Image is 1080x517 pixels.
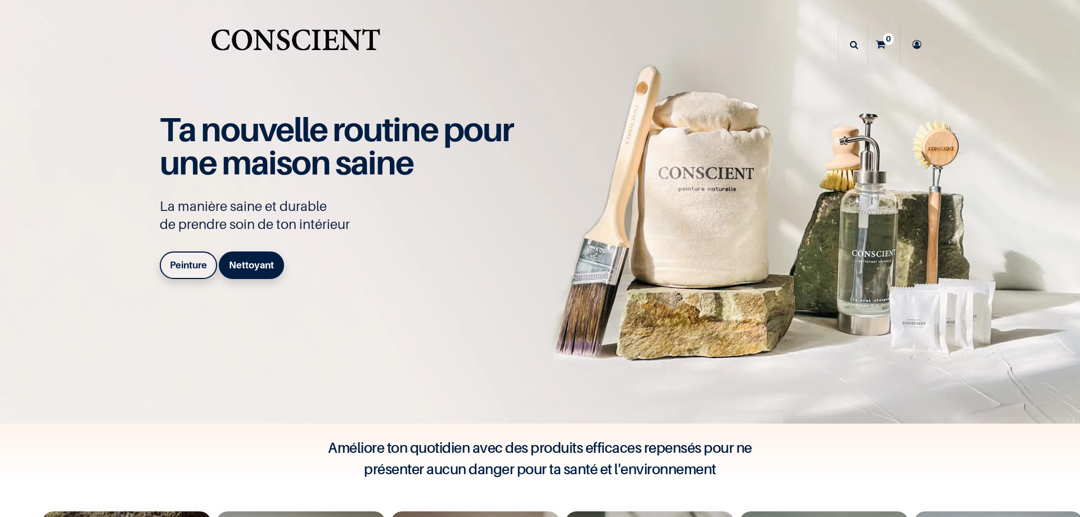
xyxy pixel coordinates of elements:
[209,23,382,67] a: Logo of Conscient
[315,437,765,480] h4: Améliore ton quotidien avec des produits efficaces repensés pour ne présenter aucun danger pour t...
[160,109,513,182] span: Ta nouvelle routine pour une maison saine
[160,197,525,233] p: La manière saine et durable de prendre soin de ton intérieur
[209,23,382,67] img: Conscient
[219,251,284,278] a: Nettoyant
[229,259,274,271] b: Nettoyant
[170,259,207,271] b: Peinture
[868,25,899,64] a: 0
[883,33,894,44] sup: 0
[160,251,217,278] a: Peinture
